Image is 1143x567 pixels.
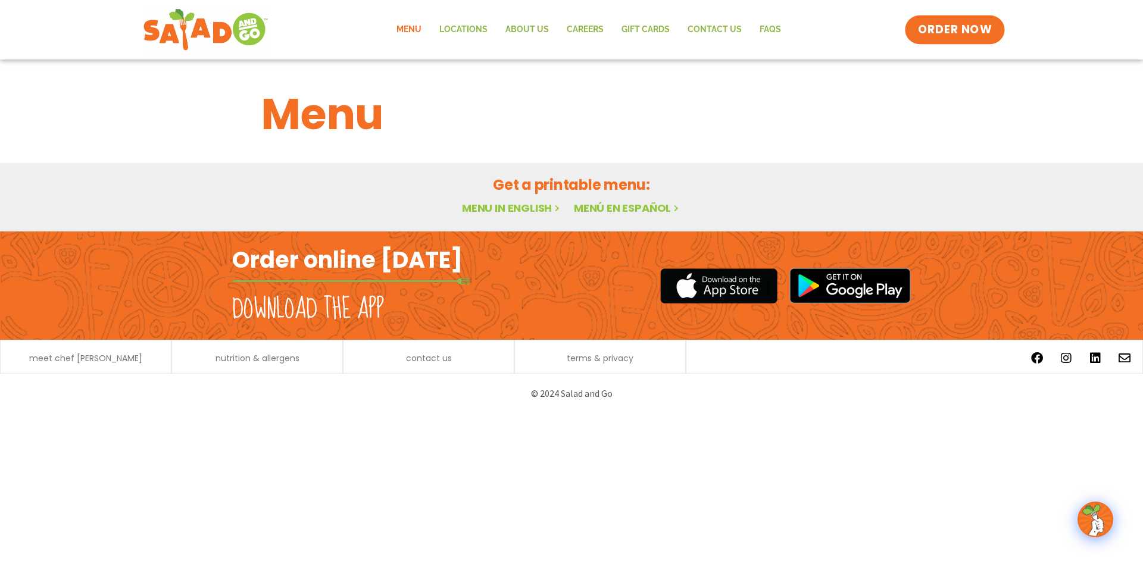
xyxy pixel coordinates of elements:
[388,16,790,43] nav: Menu
[261,174,882,195] h2: Get a printable menu:
[918,22,992,37] span: ORDER NOW
[679,16,751,43] a: Contact Us
[232,278,470,284] img: fork
[660,267,777,305] img: appstore
[1079,503,1112,536] img: wpChatIcon
[29,354,142,362] a: meet chef [PERSON_NAME]
[558,16,613,43] a: Careers
[430,16,496,43] a: Locations
[567,354,633,362] a: terms & privacy
[574,201,681,215] a: Menú en español
[905,15,1005,44] a: ORDER NOW
[232,245,463,274] h2: Order online [DATE]
[238,386,905,402] p: © 2024 Salad and Go
[462,201,562,215] a: Menu in English
[232,293,384,326] h2: Download the app
[261,82,882,146] h1: Menu
[496,16,558,43] a: About Us
[388,16,430,43] a: Menu
[406,354,452,362] a: contact us
[143,6,268,54] img: new-SAG-logo-768×292
[613,16,679,43] a: GIFT CARDS
[789,268,911,303] img: google_play
[216,354,299,362] a: nutrition & allergens
[751,16,790,43] a: FAQs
